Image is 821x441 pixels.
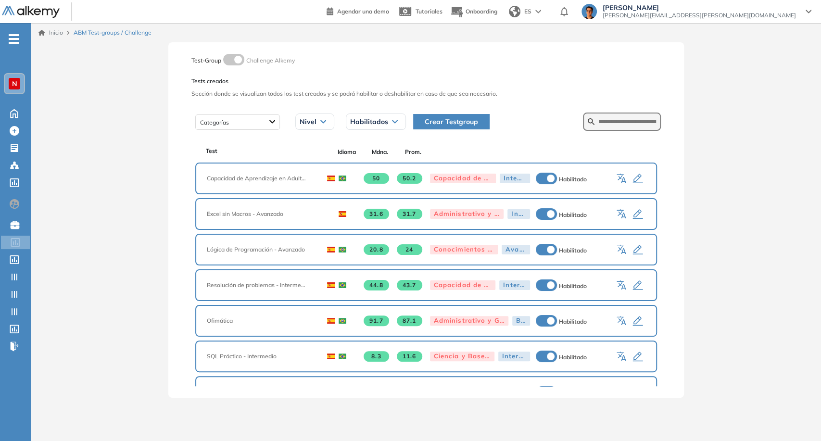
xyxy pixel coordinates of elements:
span: Prom. [396,148,429,156]
span: 50 [364,173,389,184]
img: BRA [339,353,346,359]
span: 44.8 [364,280,389,290]
span: 50.2 [397,173,422,184]
span: Tutoriales [416,8,442,15]
span: Agendar una demo [337,8,389,15]
div: Conocimientos fundacionales [430,245,498,254]
img: ESP [327,353,335,359]
span: Habilitado [559,211,587,218]
span: Test-Group [191,57,221,64]
span: Challenge Alkemy [246,57,295,64]
div: Capacidad de Pensamiento [430,280,496,290]
span: 31.7 [397,209,422,219]
span: [PERSON_NAME][EMAIL_ADDRESS][PERSON_NAME][DOMAIN_NAME] [603,12,796,19]
span: 24 [397,244,422,255]
img: ESP [327,318,335,324]
span: Test [206,147,217,155]
span: [PERSON_NAME] [603,4,796,12]
img: ESP [327,176,335,181]
div: Capacidad de Pensamiento [430,174,496,183]
span: Ofimática [207,316,314,325]
span: Onboarding [466,8,497,15]
span: Lógica de Programación - Avanzado [207,245,314,254]
div: Ciencia y Bases de Datos [430,352,494,361]
span: ES [524,7,531,16]
div: Básico [512,316,530,326]
span: Habilitados [350,118,388,126]
span: Habilitado [559,247,587,254]
span: Capacidad de Aprendizaje en Adultos [207,174,314,183]
span: Resolución de problemas - Intermedio [207,281,314,290]
img: ESP [327,247,335,252]
span: Habilitado [559,176,587,183]
span: ABM Test-groups / Challenge [74,28,152,37]
span: Nivel [300,118,316,126]
span: Habilitado [559,353,587,361]
button: Onboarding [450,1,497,22]
span: Habilitado [559,282,587,290]
span: 87.1 [397,315,422,326]
img: ESP [327,282,335,288]
span: Habilitado [559,318,587,325]
div: Administrativo y Gestión, Contable o Financiero [430,316,509,326]
span: Idioma [330,148,364,156]
div: Avanzado [502,245,530,254]
a: Agendar una demo [327,5,389,16]
span: Tests creados [191,77,661,86]
span: Mdna. [363,148,396,156]
span: Crear Testgroup [425,116,478,127]
span: 43.7 [397,280,422,290]
img: BRA [339,282,346,288]
span: 91.7 [364,315,389,326]
img: BRA [339,247,346,252]
div: Integrador [500,174,530,183]
div: Intermedio [499,280,530,290]
img: arrow [535,10,541,13]
a: Inicio [38,28,63,37]
span: 11.6 [397,351,422,362]
span: 20.8 [364,244,389,255]
span: Excel sin Macros - Avanzado [207,210,325,218]
img: world [509,6,520,17]
span: 8.3 [364,351,389,362]
img: Logo [2,6,60,18]
div: Administrativo y Gestión, Contable o Financiero [430,209,504,219]
img: BRA [339,176,346,181]
img: ESP [339,211,346,217]
div: Intermedio [498,352,530,361]
img: BRA [339,318,346,324]
i: - [9,38,19,40]
span: Sección donde se visualizan todos los test creados y se podrá habilitar o deshabilitar en caso de... [191,89,661,98]
span: N [12,80,17,88]
span: 31.6 [364,209,389,219]
div: Integrador [507,209,530,219]
span: SQL Práctico - Intermedio [207,352,314,361]
button: Crear Testgroup [413,114,490,129]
